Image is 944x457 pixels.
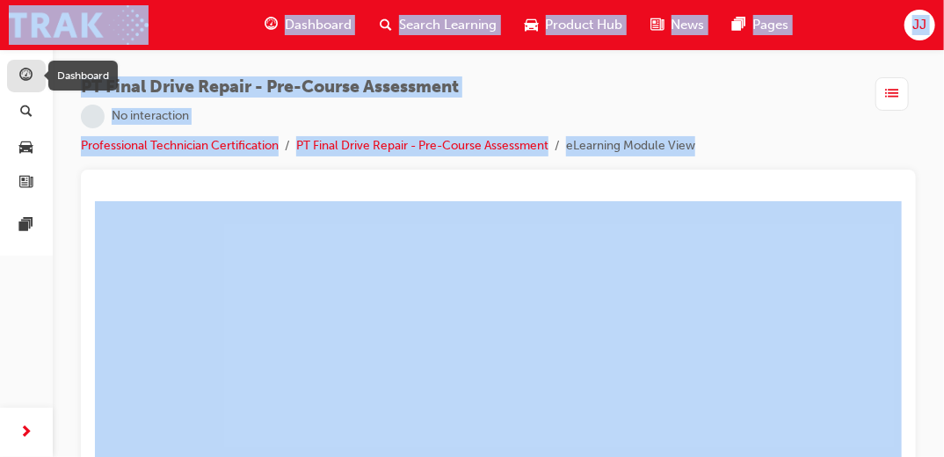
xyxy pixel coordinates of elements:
[719,7,803,43] a: pages-iconPages
[296,138,548,153] a: PT Final Drive Repair - Pre-Course Assessment
[526,14,539,36] span: car-icon
[753,15,789,35] span: Pages
[20,140,33,156] span: car-icon
[251,7,366,43] a: guage-iconDashboard
[20,176,33,192] span: news-icon
[380,14,392,36] span: search-icon
[912,15,926,35] span: JJ
[566,136,695,156] li: eLearning Module View
[366,7,512,43] a: search-iconSearch Learning
[651,14,664,36] span: news-icon
[904,10,935,40] button: JJ
[48,61,118,91] div: Dashboard
[733,14,746,36] span: pages-icon
[265,14,278,36] span: guage-icon
[81,105,105,128] span: learningRecordVerb_NONE-icon
[81,77,695,98] span: PT Final Drive Repair - Pre-Course Assessment
[399,15,497,35] span: Search Learning
[20,105,33,120] span: search-icon
[20,69,33,84] span: guage-icon
[81,138,279,153] a: Professional Technician Certification
[285,15,352,35] span: Dashboard
[20,218,33,234] span: pages-icon
[512,7,637,43] a: car-iconProduct Hub
[20,422,33,444] span: next-icon
[672,15,705,35] span: News
[9,5,149,45] img: Trak
[886,83,899,105] span: list-icon
[637,7,719,43] a: news-iconNews
[546,15,623,35] span: Product Hub
[112,108,189,125] div: No interaction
